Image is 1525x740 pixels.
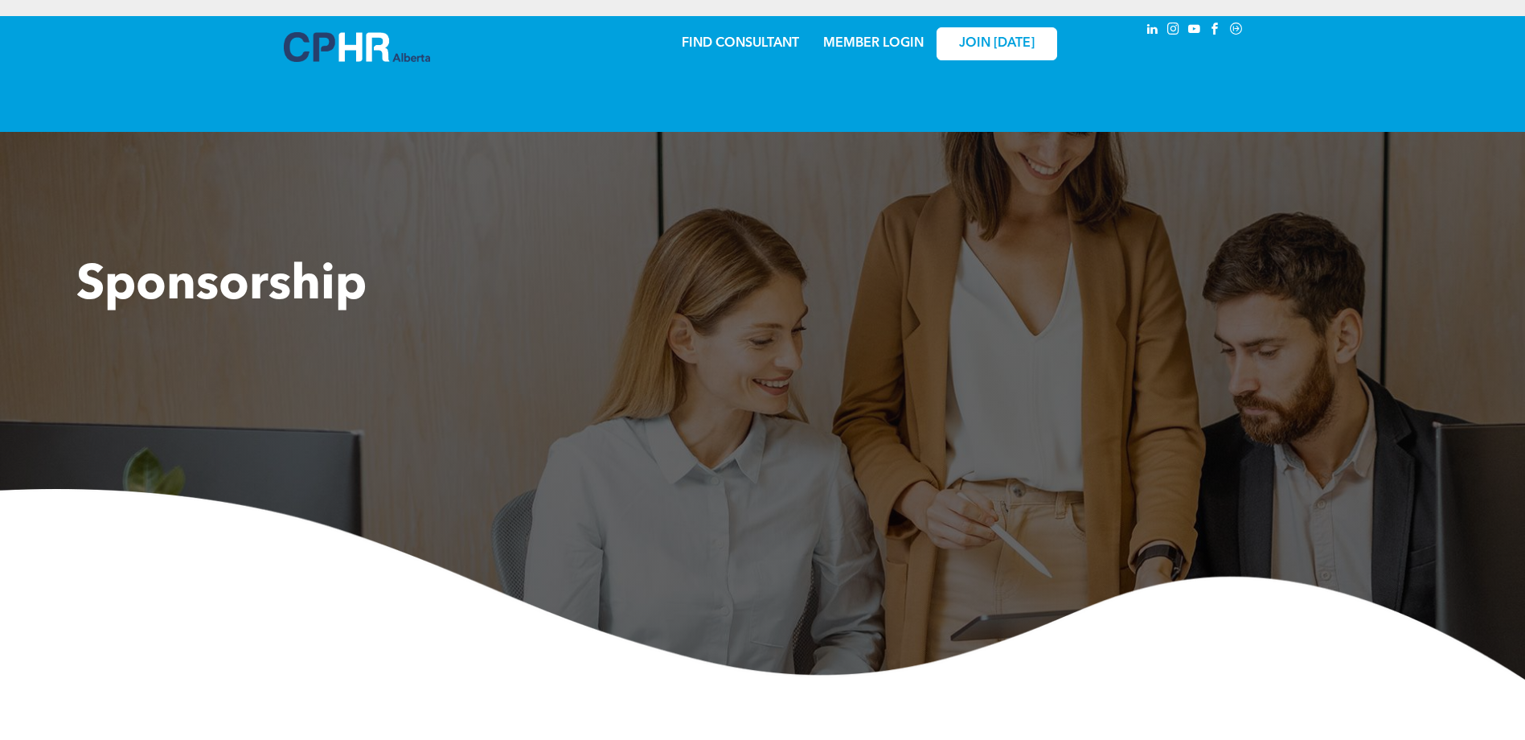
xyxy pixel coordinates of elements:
[1207,20,1224,42] a: facebook
[823,37,924,50] a: MEMBER LOGIN
[1165,20,1183,42] a: instagram
[1144,20,1162,42] a: linkedin
[1186,20,1203,42] a: youtube
[1228,20,1245,42] a: Social network
[959,36,1035,51] span: JOIN [DATE]
[76,262,367,310] span: Sponsorship
[284,32,430,62] img: A blue and white logo for cp alberta
[682,37,799,50] a: FIND CONSULTANT
[937,27,1057,60] a: JOIN [DATE]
